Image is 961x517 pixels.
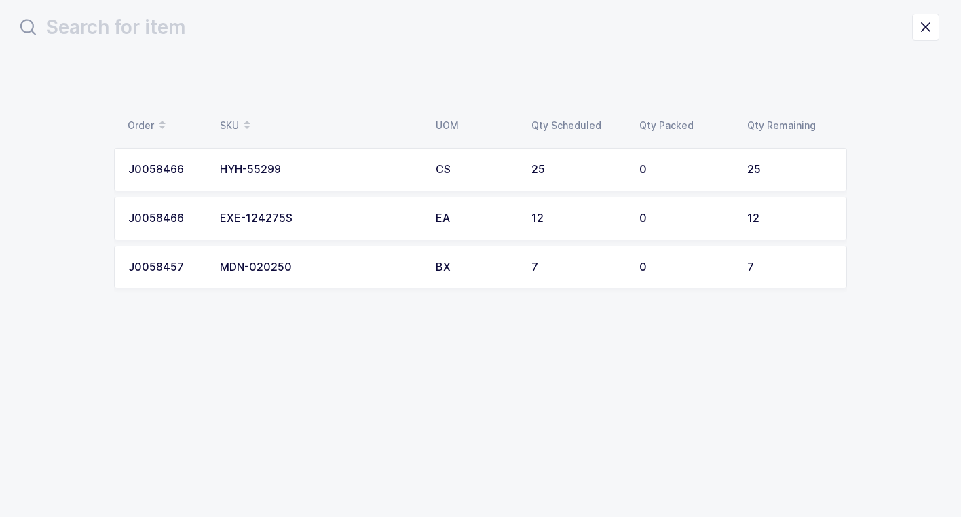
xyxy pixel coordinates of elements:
div: 0 [639,212,731,225]
div: J0058457 [128,261,204,273]
div: Order [128,114,204,137]
div: EA [436,212,515,225]
input: Search for item [16,11,912,43]
div: J0058466 [128,212,204,225]
div: 7 [531,261,623,273]
div: Qty Remaining [747,120,839,131]
button: close drawer [912,14,939,41]
div: 0 [639,261,731,273]
div: MDN-020250 [220,261,419,273]
div: EXE-124275S [220,212,419,225]
div: 12 [531,212,623,225]
div: 0 [639,164,731,176]
div: 25 [531,164,623,176]
div: J0058466 [128,164,204,176]
div: SKU [220,114,419,137]
div: 12 [747,212,833,225]
div: 7 [747,261,833,273]
div: 25 [747,164,833,176]
div: CS [436,164,515,176]
div: Qty Packed [639,120,731,131]
div: UOM [436,120,515,131]
div: BX [436,261,515,273]
div: HYH-55299 [220,164,419,176]
div: Qty Scheduled [531,120,623,131]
